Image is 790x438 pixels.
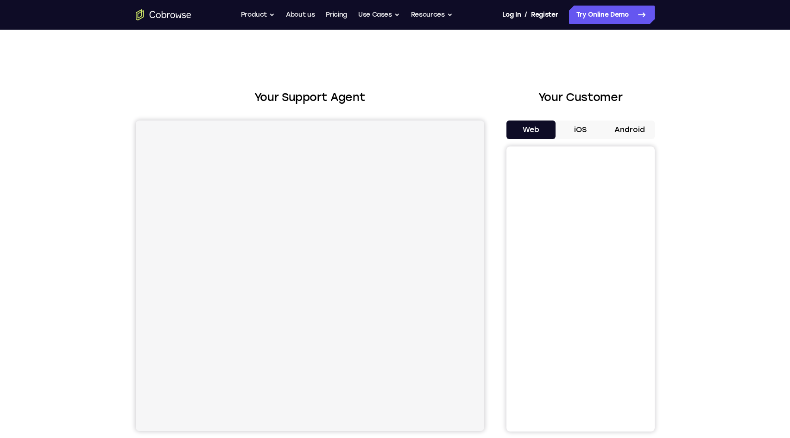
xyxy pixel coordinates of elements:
[136,9,191,20] a: Go to the home page
[605,121,655,139] button: Android
[569,6,655,24] a: Try Online Demo
[502,6,521,24] a: Log In
[241,6,275,24] button: Product
[506,121,556,139] button: Web
[286,6,315,24] a: About us
[506,89,655,106] h2: Your Customer
[358,6,400,24] button: Use Cases
[326,6,347,24] a: Pricing
[556,121,605,139] button: iOS
[531,6,558,24] a: Register
[411,6,453,24] button: Resources
[525,9,527,20] span: /
[136,121,484,431] iframe: Agent
[136,89,484,106] h2: Your Support Agent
